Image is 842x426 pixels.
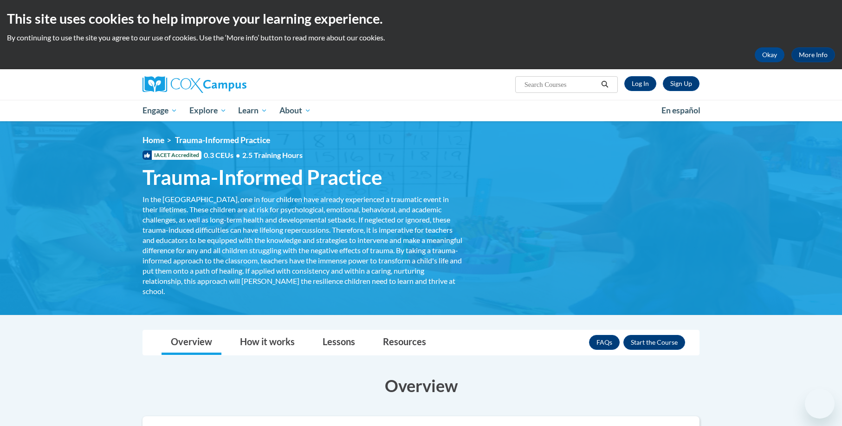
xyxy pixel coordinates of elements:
[7,33,835,43] p: By continuing to use the site you agree to our use of cookies. Use the ‘More info’ button to read...
[142,76,246,93] img: Cox Campus
[623,335,685,350] button: Enroll
[524,79,598,90] input: Search Courses
[129,100,713,121] div: Main menu
[624,76,656,91] a: Log In
[236,151,240,159] span: •
[374,330,435,355] a: Resources
[142,194,463,296] div: In the [GEOGRAPHIC_DATA], one in four children have already experienced a traumatic event in thei...
[175,135,270,145] span: Trauma-Informed Practice
[791,47,835,62] a: More Info
[755,47,784,62] button: Okay
[598,79,612,90] button: Search
[142,135,164,145] a: Home
[313,330,364,355] a: Lessons
[204,150,303,160] span: 0.3 CEUs
[663,76,700,91] a: Register
[142,76,319,93] a: Cox Campus
[142,374,700,397] h3: Overview
[661,105,700,115] span: En español
[231,330,304,355] a: How it works
[7,9,835,28] h2: This site uses cookies to help improve your learning experience.
[136,100,183,121] a: Engage
[142,165,382,190] span: Trauma-Informed Practice
[162,330,221,355] a: Overview
[589,335,620,350] a: FAQs
[238,105,267,116] span: Learn
[189,105,227,116] span: Explore
[142,151,201,160] span: IACET Accredited
[805,389,835,419] iframe: Button to launch messaging window
[142,105,177,116] span: Engage
[279,105,311,116] span: About
[655,101,706,120] a: En español
[232,100,273,121] a: Learn
[242,151,303,159] span: 2.5 Training Hours
[273,100,317,121] a: About
[183,100,233,121] a: Explore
